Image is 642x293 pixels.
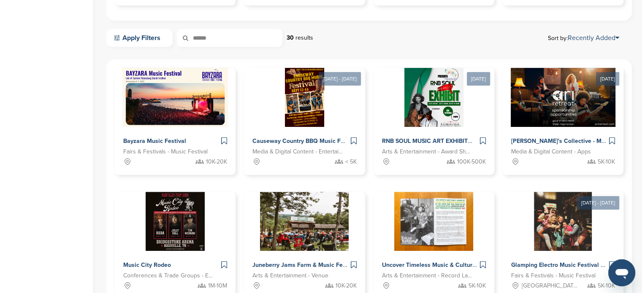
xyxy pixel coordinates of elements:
iframe: Button to launch messaging window [608,259,635,286]
a: [DATE] - [DATE] Sponsorpitch & Causeway Country BBQ Music Festival Media & Digital Content - Ente... [244,54,365,175]
span: results [295,34,313,41]
span: Fairs & Festivals - Music Festival [123,147,208,156]
span: 5K-10K [598,157,615,167]
strong: 30 [287,34,294,41]
span: Media & Digital Content - Apps [511,147,591,156]
div: [DATE] [467,72,490,86]
img: Sponsorpitch & [394,192,473,251]
div: [DATE] [596,72,619,86]
img: Sponsorpitch & [122,68,228,127]
span: Juneberry Jams Farm & Music Festival [252,261,358,269]
span: 100K-500K [457,157,486,167]
a: Apply Filters [106,29,173,47]
span: Sort by: [548,35,619,41]
span: 5K-10K [598,281,615,290]
span: 10K-20K [206,157,227,167]
span: Fairs & Festivals - Music Festival [511,271,596,280]
img: Sponsorpitch & [285,68,324,127]
span: [GEOGRAPHIC_DATA], [GEOGRAPHIC_DATA] [522,281,579,290]
img: Sponsorpitch & [260,192,349,251]
span: 5K-10K [469,281,486,290]
span: Bayzara Music Festival [123,137,186,145]
img: Sponsorpitch & [146,192,205,251]
span: Glamping Electro Music Festival 2025 [511,261,615,269]
a: [DATE] Sponsorpitch & RNB SOUL MUSIC ART EXHIBIT Arts & Entertainment - Award Show 100K-500K [374,54,494,175]
span: < 5K [345,157,357,167]
span: Conferences & Trade Groups - Entertainment [123,271,214,280]
span: Arts & Entertainment - Record Label [382,271,473,280]
span: RNB SOUL MUSIC ART EXHIBIT [382,137,468,145]
a: Recently Added [568,34,619,42]
div: [DATE] - [DATE] [319,72,361,86]
div: [DATE] - [DATE] [577,196,619,210]
span: Arts & Entertainment - Award Show [382,147,473,156]
a: Sponsorpitch & Bayzara Music Festival Fairs & Festivals - Music Festival 10K-20K [115,68,236,175]
img: Sponsorpitch & [404,68,463,127]
img: Sponsorpitch & [511,68,616,127]
span: 10K-20K [336,281,357,290]
a: [DATE] Sponsorpitch & [PERSON_NAME]'s Collective - Music Sessions Media & Digital Content - Apps ... [503,54,623,175]
span: 1M-10M [208,281,227,290]
span: Arts & Entertainment - Venue [252,271,328,280]
img: Sponsorpitch & [534,192,592,251]
span: [PERSON_NAME]'s Collective - Music Sessions [511,137,638,145]
span: Causeway Country BBQ Music Festival [252,137,359,145]
span: Media & Digital Content - Entertainment [252,147,344,156]
span: Music City Rodeo [123,261,171,269]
